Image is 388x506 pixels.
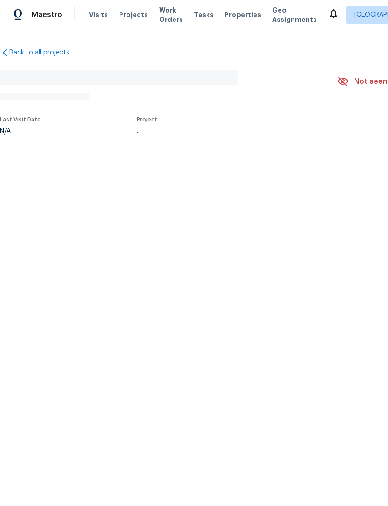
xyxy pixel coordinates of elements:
[272,6,317,24] span: Geo Assignments
[89,10,108,20] span: Visits
[137,117,157,122] span: Project
[225,10,261,20] span: Properties
[159,6,183,24] span: Work Orders
[194,12,214,18] span: Tasks
[137,128,315,135] div: ...
[119,10,148,20] span: Projects
[32,10,62,20] span: Maestro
